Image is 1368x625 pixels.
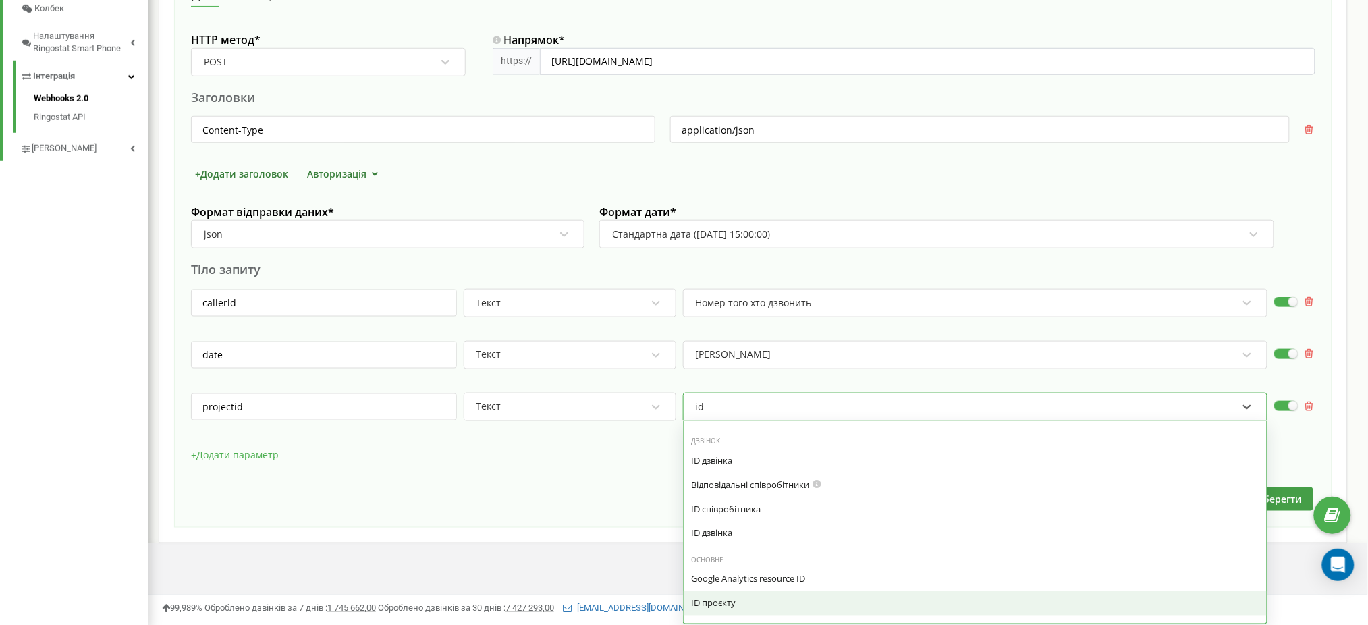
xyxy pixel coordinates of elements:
input: Ключ [191,290,457,317]
div: ID проєкту [692,597,1259,609]
div: Google Analytics resource ID [692,573,1259,585]
div: Стандартна дата ([DATE] 15:00:00) [612,228,770,240]
input: https://example.com [540,48,1315,75]
span: [PERSON_NAME] [32,142,97,155]
div: Номер того хто дзвонить [696,297,812,309]
div: Основне [684,556,1267,566]
span: Оброблено дзвінків за 7 днів : [204,603,376,613]
button: Авторизація [303,167,386,181]
a: Ringostat API [34,108,148,124]
label: Формат відправки даних * [191,205,584,220]
a: Webhooks 2.0 [34,92,148,109]
label: Напрямок * [493,33,1316,48]
input: значення [670,116,1290,143]
div: ID дзвінка [692,527,1259,539]
div: Текст [476,401,501,413]
button: +Додати параметр [191,445,279,465]
input: ім'я [191,116,655,143]
div: ID співробітника [692,503,1259,515]
input: Ключ [191,342,457,369]
div: json [204,228,223,240]
button: Зберегти [1247,487,1313,511]
div: Тіло запиту [191,261,1315,278]
label: Формат дати * [599,205,1274,220]
label: HTTP метод * [191,33,466,48]
div: Текст [476,349,501,361]
div: Список ID співробітників, відповідальних за розподіл дзвінків [692,479,1259,491]
div: ID дзвінка [692,454,1259,466]
a: Інтеграція [20,61,148,88]
div: POST [204,56,227,68]
a: [EMAIL_ADDRESS][DOMAIN_NAME] [563,603,714,613]
span: Інтеграція [33,70,75,83]
div: Open Intercom Messenger [1322,549,1355,581]
div: Заголовки [191,89,1315,106]
u: 1 745 662,00 [327,603,376,613]
a: Налаштування Ringostat Smart Phone [20,21,148,61]
div: Текст [476,297,501,309]
button: +Додати заголовок [191,167,292,181]
div: https:// [493,48,540,75]
span: Налаштування Ringostat Smart Phone [33,30,130,55]
span: 99,989% [162,603,202,613]
div: Дзвінок [684,437,1267,446]
u: 7 427 293,00 [505,603,554,613]
input: Ключ [191,393,457,420]
a: [PERSON_NAME] [20,133,148,161]
span: Оброблено дзвінків за 30 днів : [378,603,554,613]
span: Колбек [34,3,64,16]
div: [PERSON_NAME] [696,349,771,361]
